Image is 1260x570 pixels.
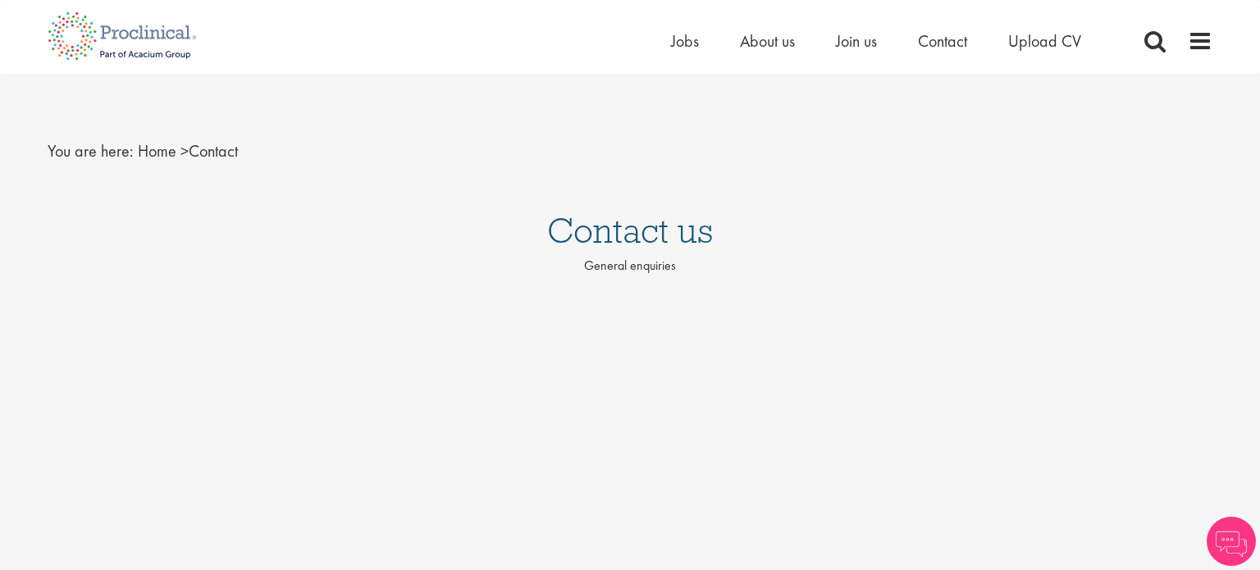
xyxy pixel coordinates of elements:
span: Contact [138,140,238,162]
a: About us [740,30,795,52]
span: You are here: [48,140,134,162]
img: Chatbot [1207,517,1256,566]
span: > [180,140,189,162]
a: Jobs [671,30,699,52]
a: Upload CV [1008,30,1081,52]
a: Contact [918,30,967,52]
a: Join us [836,30,877,52]
a: breadcrumb link to Home [138,140,176,162]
